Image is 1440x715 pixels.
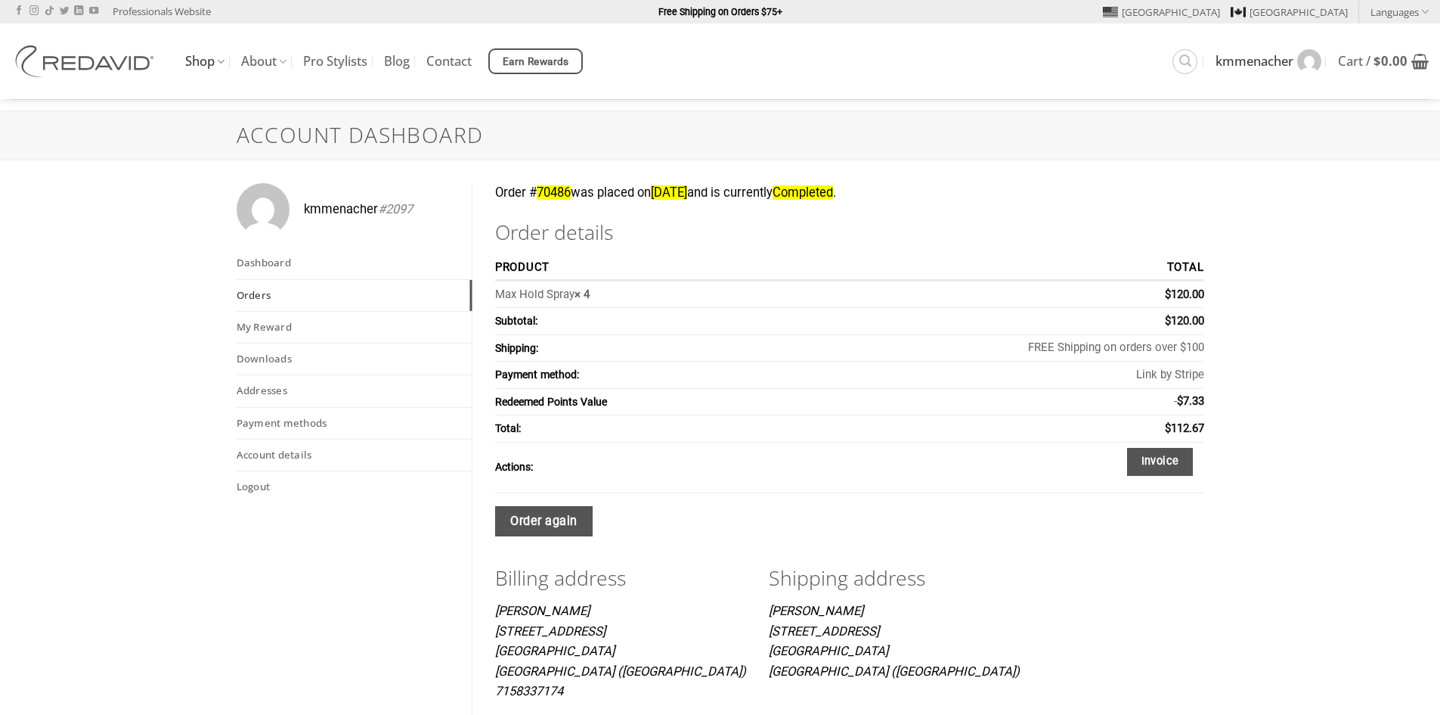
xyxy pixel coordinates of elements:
[773,335,1204,362] td: FREE Shipping on orders over $100
[495,183,1204,204] p: Order # was placed on and is currently .
[1165,288,1204,301] bdi: 120.00
[426,48,472,75] a: Contact
[237,344,472,375] a: Downloads
[1215,55,1293,67] span: kmmenacher
[1165,314,1171,328] span: $
[537,185,571,200] mark: 70486
[495,682,746,702] p: 7158337174
[495,389,773,415] th: Redeemed Points Value
[237,247,472,278] a: Dashboard
[1177,394,1183,408] span: $
[29,6,39,17] a: Follow on Instagram
[495,565,746,592] h2: Billing address
[241,47,286,76] a: About
[14,6,23,17] a: Follow on Facebook
[1127,448,1193,476] a: Invoice order number 70486
[1231,1,1348,23] a: [GEOGRAPHIC_DATA]
[237,312,472,343] a: My Reward
[185,47,225,76] a: Shop
[495,256,773,281] th: Product
[304,200,413,220] span: kmmenacher
[773,389,1204,415] td: -
[74,6,83,17] a: Follow on LinkedIn
[1370,1,1429,23] a: Languages
[378,202,413,216] em: #2097
[303,48,367,75] a: Pro Stylists
[1215,42,1321,81] a: kmmenacher
[45,6,54,17] a: Follow on TikTok
[495,362,773,388] th: Payment method:
[237,375,472,406] a: Addresses
[60,6,69,17] a: Follow on Twitter
[574,288,590,301] strong: × 4
[1165,288,1171,301] span: $
[495,308,773,334] th: Subtotal:
[237,247,472,502] nav: Account pages
[495,443,773,493] th: Actions:
[1103,1,1220,23] a: [GEOGRAPHIC_DATA]
[237,280,472,311] a: Orders
[1165,421,1204,435] span: 112.67
[1373,52,1407,70] bdi: 0.00
[495,281,773,308] td: Max Hold Spray
[773,362,1204,388] td: Link by Stripe
[237,471,472,502] a: Logout
[773,256,1204,281] th: Total
[488,48,583,74] a: Earn Rewards
[237,123,1204,148] h1: Account Dashboard
[1338,55,1407,67] span: Cart /
[1165,314,1204,328] span: 120.00
[769,565,1020,592] h2: Shipping address
[495,415,773,442] th: Total:
[651,185,687,200] mark: [DATE]
[89,6,98,17] a: Follow on YouTube
[1172,49,1197,74] a: Search
[1338,45,1429,78] a: View cart
[1177,394,1204,408] span: 7.33
[773,185,833,200] mark: Completed
[503,54,569,70] span: Earn Rewards
[658,6,782,17] strong: Free Shipping on Orders $75+
[495,335,773,362] th: Shipping:
[11,45,163,77] img: REDAVID Salon Products | United States
[495,219,1204,246] h2: Order details
[237,408,472,439] a: Payment methods
[1165,421,1171,435] span: $
[384,48,410,75] a: Blog
[769,602,1020,682] address: [PERSON_NAME] [STREET_ADDRESS] [GEOGRAPHIC_DATA] [GEOGRAPHIC_DATA] ([GEOGRAPHIC_DATA])
[237,440,472,471] a: Account details
[1373,52,1381,70] span: $
[495,506,593,537] a: Order again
